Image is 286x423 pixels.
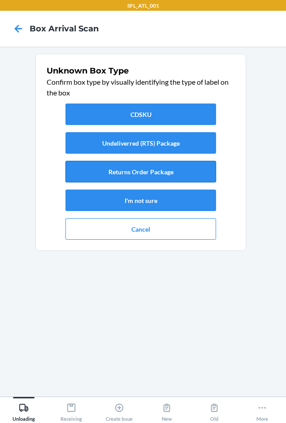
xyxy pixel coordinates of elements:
div: New [162,399,172,422]
button: I'm not sure [65,190,216,211]
button: Returns Order Package [65,161,216,182]
button: Old [191,397,238,422]
h4: Box Arrival Scan [30,23,99,35]
div: Old [209,399,219,422]
button: Create Issue [95,397,143,422]
button: CDSKU [65,104,216,125]
button: New [143,397,191,422]
div: Create Issue [106,399,133,422]
div: More [256,399,268,422]
p: Confirm box type by visually identifying the type of label on the box [47,77,235,98]
h1: Unknown Box Type [47,65,235,77]
div: Receiving [61,399,82,422]
button: Receiving [48,397,95,422]
button: Cancel [65,218,216,240]
div: Unloading [13,399,35,422]
p: SFL_ATL_001 [127,2,159,10]
button: Undeliverred (RTS) Package [65,132,216,154]
button: More [238,397,286,422]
